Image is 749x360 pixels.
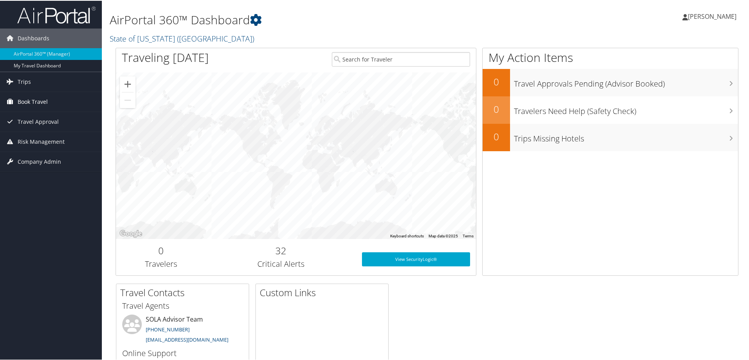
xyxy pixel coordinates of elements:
[18,151,61,171] span: Company Admin
[688,11,736,20] span: [PERSON_NAME]
[463,233,474,237] a: Terms (opens in new tab)
[110,33,256,43] a: State of [US_STATE] ([GEOGRAPHIC_DATA])
[146,335,228,342] a: [EMAIL_ADDRESS][DOMAIN_NAME]
[18,111,59,131] span: Travel Approval
[120,285,249,298] h2: Travel Contacts
[682,4,744,27] a: [PERSON_NAME]
[122,49,209,65] h1: Traveling [DATE]
[483,123,738,150] a: 0Trips Missing Hotels
[483,49,738,65] h1: My Action Items
[17,5,96,24] img: airportal-logo.png
[429,233,458,237] span: Map data ©2025
[483,129,510,143] h2: 0
[18,71,31,91] span: Trips
[212,258,350,269] h3: Critical Alerts
[120,76,136,91] button: Zoom in
[514,128,738,143] h3: Trips Missing Hotels
[483,68,738,96] a: 0Travel Approvals Pending (Advisor Booked)
[18,28,49,47] span: Dashboards
[122,258,200,269] h3: Travelers
[122,347,243,358] h3: Online Support
[362,251,470,266] a: View SecurityLogic®
[483,96,738,123] a: 0Travelers Need Help (Safety Check)
[122,300,243,311] h3: Travel Agents
[390,233,424,238] button: Keyboard shortcuts
[118,228,144,238] img: Google
[483,74,510,88] h2: 0
[483,102,510,115] h2: 0
[18,91,48,111] span: Book Travel
[18,131,65,151] span: Risk Management
[260,285,388,298] h2: Custom Links
[212,243,350,257] h2: 32
[120,92,136,107] button: Zoom out
[514,101,738,116] h3: Travelers Need Help (Safety Check)
[118,228,144,238] a: Open this area in Google Maps (opens a new window)
[332,51,470,66] input: Search for Traveler
[122,243,200,257] h2: 0
[110,11,533,27] h1: AirPortal 360™ Dashboard
[514,74,738,89] h3: Travel Approvals Pending (Advisor Booked)
[146,325,190,332] a: [PHONE_NUMBER]
[118,314,247,346] li: SOLA Advisor Team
